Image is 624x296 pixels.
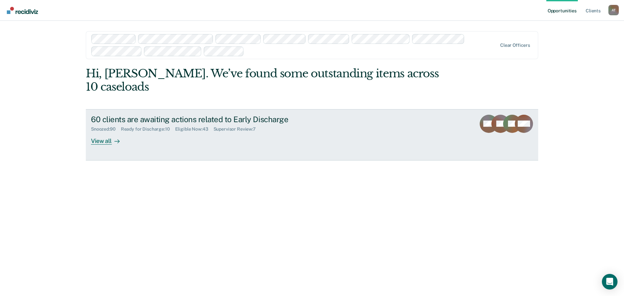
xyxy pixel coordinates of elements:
[608,5,619,15] button: Profile dropdown button
[602,274,617,290] div: Open Intercom Messenger
[91,126,121,132] div: Snoozed : 90
[214,126,261,132] div: Supervisor Review : 7
[91,132,127,145] div: View all
[7,7,38,14] img: Recidiviz
[121,126,175,132] div: Ready for Discharge : 10
[86,109,538,161] a: 60 clients are awaiting actions related to Early DischargeSnoozed:90Ready for Discharge:10Eligibl...
[608,5,619,15] div: A T
[86,67,448,94] div: Hi, [PERSON_NAME]. We’ve found some outstanding items across 10 caseloads
[500,43,530,48] div: Clear officers
[175,126,214,132] div: Eligible Now : 43
[91,115,319,124] div: 60 clients are awaiting actions related to Early Discharge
